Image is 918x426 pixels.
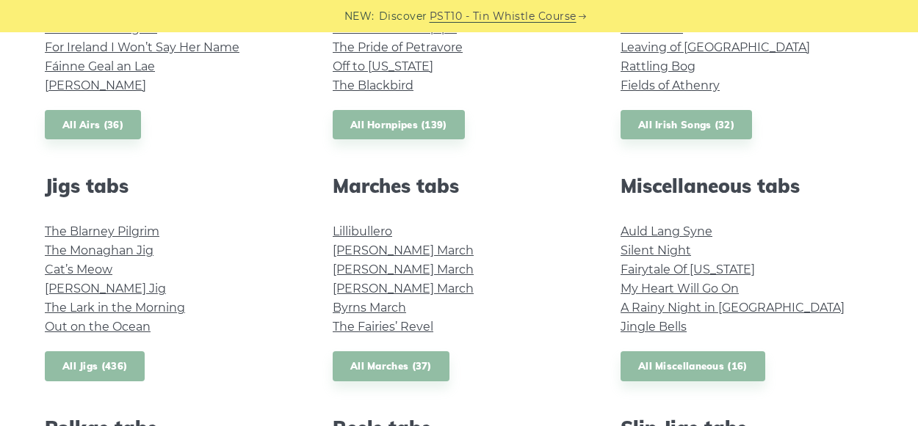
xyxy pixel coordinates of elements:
[333,78,413,92] a: The Blackbird
[45,262,112,276] a: Cat’s Meow
[379,8,427,25] span: Discover
[333,243,474,257] a: [PERSON_NAME] March
[45,59,155,73] a: Fáinne Geal an Lae
[45,175,297,197] h2: Jigs tabs
[621,110,752,140] a: All Irish Songs (32)
[621,175,873,197] h2: Miscellaneous tabs
[333,110,465,140] a: All Hornpipes (139)
[45,110,141,140] a: All Airs (36)
[621,78,720,92] a: Fields of Athenry
[333,262,474,276] a: [PERSON_NAME] March
[333,59,433,73] a: Off to [US_STATE]
[621,301,845,315] a: A Rainy Night in [GEOGRAPHIC_DATA]
[45,243,153,257] a: The Monaghan Jig
[621,262,755,276] a: Fairytale Of [US_STATE]
[621,40,810,54] a: Leaving of [GEOGRAPHIC_DATA]
[621,282,739,295] a: My Heart Will Go On
[621,224,712,238] a: Auld Lang Syne
[621,320,687,334] a: Jingle Bells
[333,301,406,315] a: Byrns March
[333,40,463,54] a: The Pride of Petravore
[333,224,392,238] a: Lillibullero
[333,351,449,381] a: All Marches (37)
[333,21,457,35] a: The Belfast Hornpipe
[45,78,146,92] a: [PERSON_NAME]
[344,8,375,25] span: NEW:
[621,243,691,257] a: Silent Night
[45,320,151,334] a: Out on the Ocean
[621,59,695,73] a: Rattling Bog
[45,282,166,295] a: [PERSON_NAME] Jig
[621,351,765,381] a: All Miscellaneous (16)
[45,21,157,35] a: Casadh An tSúgáin
[45,224,159,238] a: The Blarney Pilgrim
[621,21,683,35] a: Irish Rover
[430,8,577,25] a: PST10 - Tin Whistle Course
[45,40,239,54] a: For Ireland I Won’t Say Her Name
[45,351,145,381] a: All Jigs (436)
[45,301,185,315] a: The Lark in the Morning
[333,320,433,334] a: The Fairies’ Revel
[333,175,585,197] h2: Marches tabs
[333,282,474,295] a: [PERSON_NAME] March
